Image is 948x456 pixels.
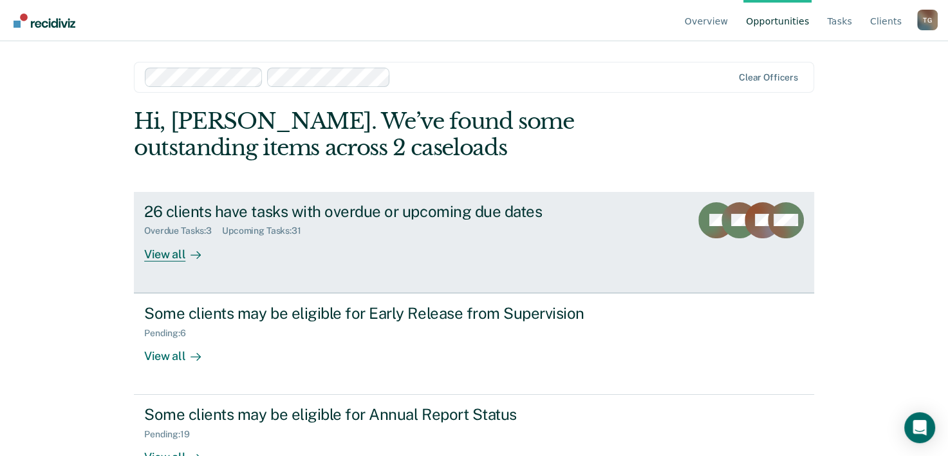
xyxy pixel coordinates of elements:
[14,14,75,28] img: Recidiviz
[917,10,938,30] div: T G
[134,293,814,395] a: Some clients may be eligible for Early Release from SupervisionPending:6View all
[904,412,935,443] div: Open Intercom Messenger
[144,405,596,424] div: Some clients may be eligible for Annual Report Status
[222,225,311,236] div: Upcoming Tasks : 31
[134,192,814,293] a: 26 clients have tasks with overdue or upcoming due datesOverdue Tasks:3Upcoming Tasks:31View all
[144,304,596,323] div: Some clients may be eligible for Early Release from Supervision
[144,202,596,221] div: 26 clients have tasks with overdue or upcoming due dates
[134,108,678,161] div: Hi, [PERSON_NAME]. We’ve found some outstanding items across 2 caseloads
[144,338,216,363] div: View all
[144,429,200,440] div: Pending : 19
[144,328,196,339] div: Pending : 6
[144,236,216,261] div: View all
[144,225,222,236] div: Overdue Tasks : 3
[739,72,798,83] div: Clear officers
[917,10,938,30] button: Profile dropdown button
